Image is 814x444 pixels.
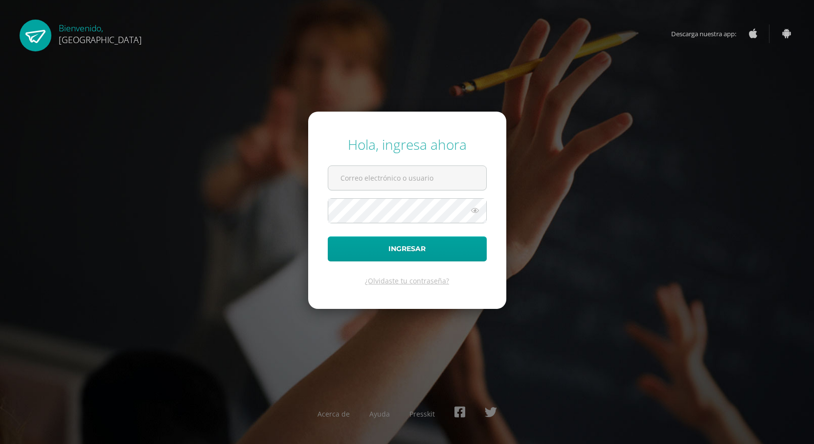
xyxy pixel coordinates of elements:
a: Ayuda [369,409,390,419]
span: [GEOGRAPHIC_DATA] [59,34,142,46]
button: Ingresar [328,236,487,261]
div: Bienvenido, [59,20,142,46]
span: Descarga nuestra app: [671,24,746,43]
div: Hola, ingresa ahora [328,135,487,154]
a: ¿Olvidaste tu contraseña? [365,276,449,285]
a: Presskit [409,409,435,419]
input: Correo electrónico o usuario [328,166,486,190]
a: Acerca de [317,409,350,419]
